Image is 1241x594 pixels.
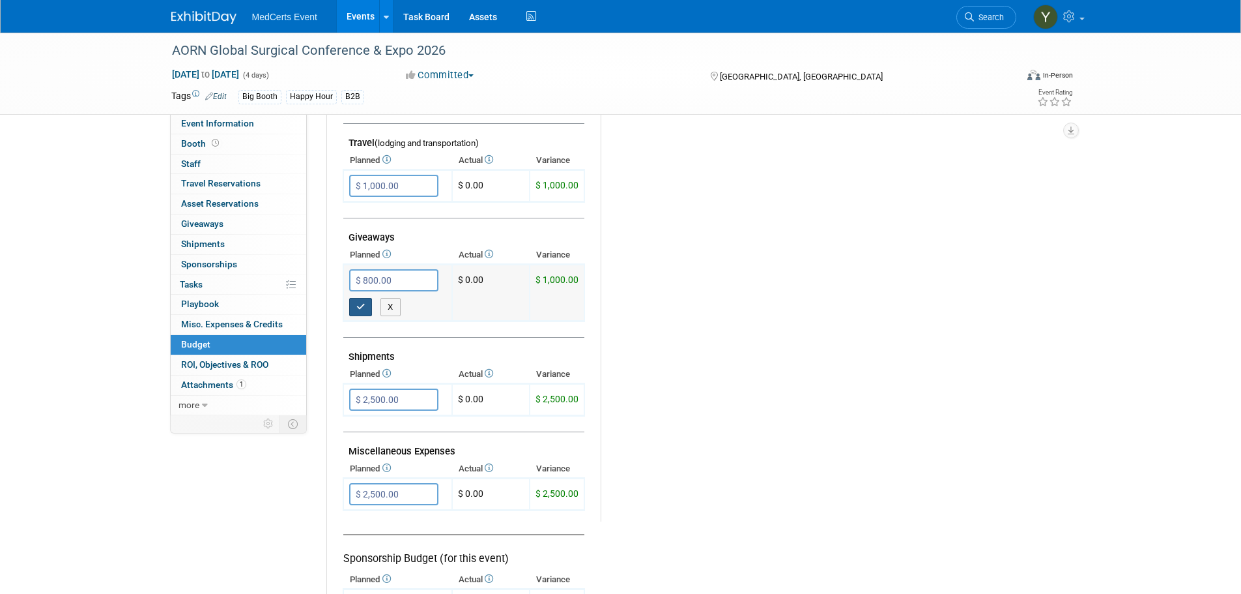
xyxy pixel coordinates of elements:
[343,571,452,589] th: Planned
[181,158,201,169] span: Staff
[171,295,306,314] a: Playbook
[375,138,479,148] span: (lodging and transportation)
[171,376,306,395] a: Attachments1
[343,432,584,460] td: Miscellaneous Expenses
[171,315,306,334] a: Misc. Expenses & Credits
[257,415,280,432] td: Personalize Event Tab Strip
[452,571,530,589] th: Actual
[181,379,246,390] span: Attachments
[452,170,530,202] td: $ 0.00
[209,138,221,148] span: Booth not reserved yet
[452,365,530,383] th: Actual
[171,335,306,355] a: Budget
[286,90,337,104] div: Happy Hour
[242,71,269,80] span: (4 days)
[171,355,306,375] a: ROI, Objectives & ROO
[181,359,268,370] span: ROI, Objectives & ROO
[171,194,306,214] a: Asset Reservations
[535,275,578,285] span: $ 1,000.00
[279,415,306,432] td: Toggle Event Tabs
[178,400,199,410] span: more
[1037,89,1072,96] div: Event Rating
[171,275,306,295] a: Tasks
[343,124,584,152] td: Travel
[238,90,281,104] div: Big Booth
[171,215,306,234] a: Giveaways
[1042,70,1073,80] div: In-Person
[343,151,452,170] th: Planned
[205,92,227,101] a: Edit
[343,218,584,246] td: Giveaways
[181,118,254,128] span: Event Information
[341,90,364,104] div: B2B
[181,218,223,229] span: Giveaways
[171,235,306,254] a: Shipments
[452,265,530,321] td: $ 0.00
[171,68,240,80] span: [DATE] [DATE]
[181,138,221,149] span: Booth
[530,365,584,383] th: Variance
[530,460,584,478] th: Variance
[171,134,306,154] a: Booth
[181,339,210,349] span: Budget
[452,479,530,511] td: $ 0.00
[956,6,1016,29] a: Search
[236,379,246,389] span: 1
[343,338,584,366] td: Shipments
[181,299,219,309] span: Playbook
[939,68,1074,87] div: Event Format
[535,488,578,499] span: $ 2,500.00
[181,239,225,249] span: Shipments
[343,534,584,567] div: Sponsorship Budget (for this event)
[530,571,584,589] th: Variance
[171,11,236,24] img: ExhibitDay
[252,12,317,22] span: MedCerts Event
[343,365,452,383] th: Planned
[171,114,306,134] a: Event Information
[452,460,530,478] th: Actual
[181,198,259,209] span: Asset Reservations
[199,69,212,80] span: to
[171,396,306,415] a: more
[343,246,452,264] th: Planned
[452,384,530,416] td: $ 0.00
[530,151,584,170] th: Variance
[530,246,584,264] th: Variance
[171,155,306,174] a: Staff
[171,89,227,104] td: Tags
[720,72,883,82] span: [GEOGRAPHIC_DATA], [GEOGRAPHIC_DATA]
[1027,70,1040,80] img: Format-Inperson.png
[452,246,530,264] th: Actual
[167,39,997,63] div: AORN Global Surgical Conference & Expo 2026
[974,12,1004,22] span: Search
[1033,5,1058,29] img: Yenexis Quintana
[181,259,237,269] span: Sponsorships
[171,255,306,275] a: Sponsorships
[181,319,283,329] span: Misc. Expenses & Credits
[343,460,452,478] th: Planned
[171,174,306,194] a: Travel Reservations
[380,298,401,316] button: X
[401,68,479,82] button: Committed
[535,180,578,190] span: $ 1,000.00
[180,279,203,290] span: Tasks
[535,394,578,404] span: $ 2,500.00
[181,178,261,188] span: Travel Reservations
[452,151,530,170] th: Actual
